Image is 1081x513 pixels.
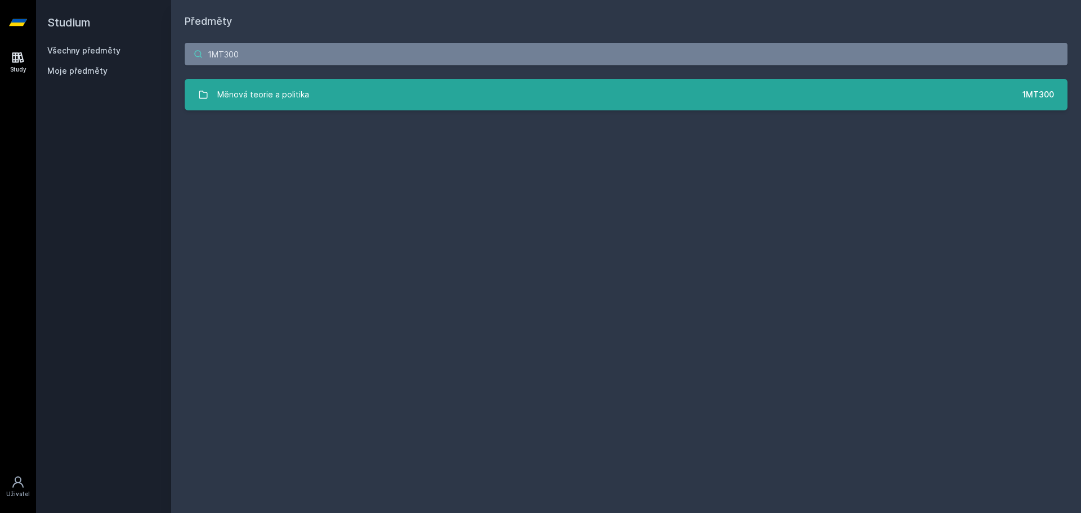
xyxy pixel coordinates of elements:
[6,490,30,498] div: Uživatel
[10,65,26,74] div: Study
[185,79,1067,110] a: Měnová teorie a politika 1MT300
[217,83,309,106] div: Měnová teorie a politika
[185,14,1067,29] h1: Předměty
[2,470,34,504] a: Uživatel
[185,43,1067,65] input: Název nebo ident předmětu…
[47,65,108,77] span: Moje předměty
[47,46,120,55] a: Všechny předměty
[1022,89,1054,100] div: 1MT300
[2,45,34,79] a: Study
